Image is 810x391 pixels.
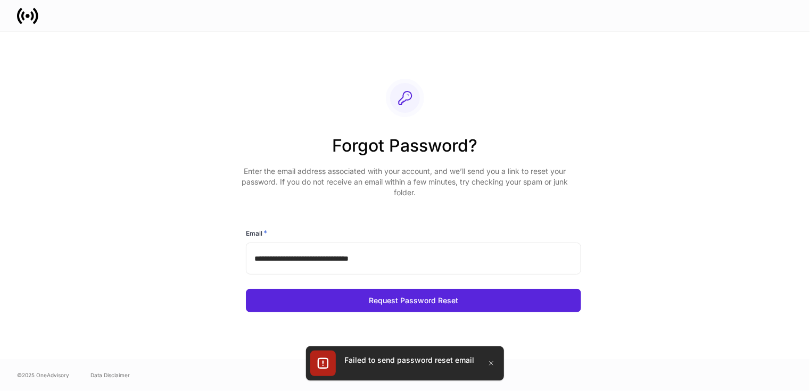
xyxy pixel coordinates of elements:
[90,371,130,379] a: Data Disclaimer
[246,228,267,238] h6: Email
[237,134,573,166] h2: Forgot Password?
[17,371,69,379] span: © 2025 OneAdvisory
[237,166,573,198] p: Enter the email address associated with your account, and we’ll send you a link to reset your pas...
[369,295,458,306] div: Request Password Reset
[246,289,581,312] button: Request Password Reset
[344,355,474,365] div: Failed to send password reset email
